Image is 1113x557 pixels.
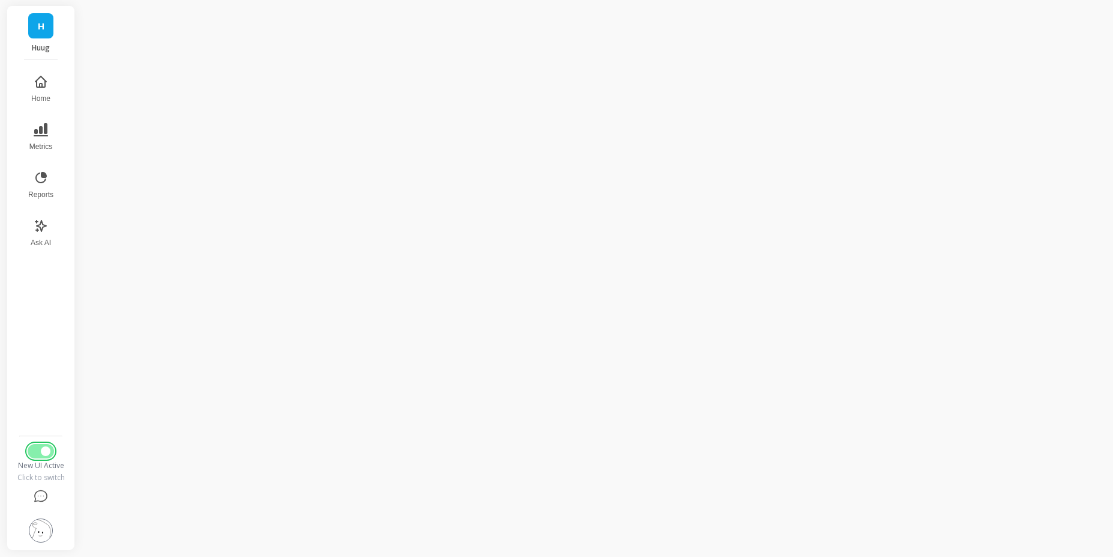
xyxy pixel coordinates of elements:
button: Home [21,67,61,111]
p: Huug [19,43,63,53]
span: H [38,19,44,33]
span: Home [31,94,50,103]
button: Ask AI [21,212,61,255]
div: New UI Active [16,461,65,470]
button: Metrics [21,115,61,159]
span: Metrics [29,142,53,151]
button: Help [16,482,65,511]
img: profile picture [29,519,53,543]
button: Settings [16,511,65,550]
div: Click to switch [16,473,65,482]
span: Reports [28,190,53,199]
button: Reports [21,163,61,207]
button: Switch to Legacy UI [28,444,54,458]
span: Ask AI [31,238,51,248]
